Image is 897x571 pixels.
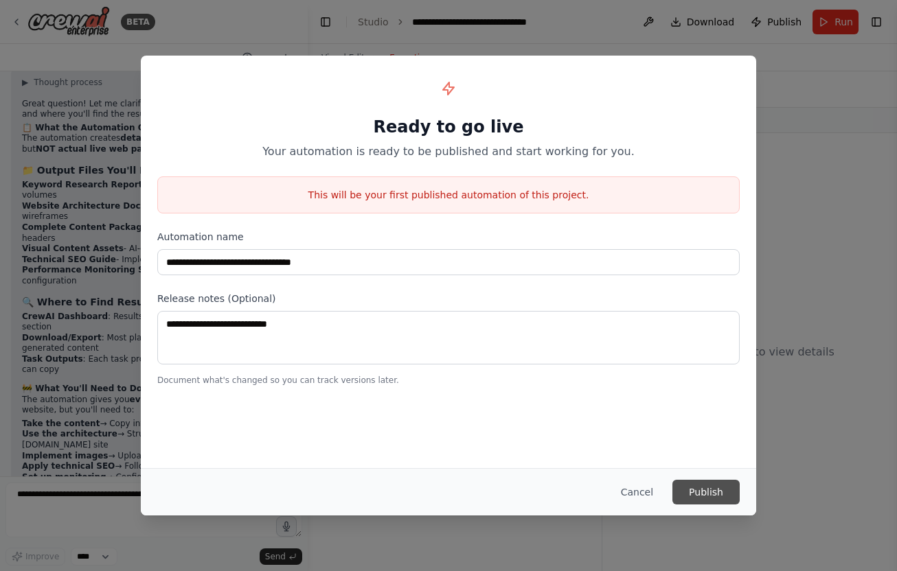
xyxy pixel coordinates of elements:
p: Document what's changed so you can track versions later. [157,375,740,386]
button: Cancel [610,480,664,504]
p: Your automation is ready to be published and start working for you. [157,143,740,160]
button: Publish [672,480,740,504]
label: Automation name [157,230,740,244]
p: This will be your first published automation of this project. [158,188,739,202]
h1: Ready to go live [157,116,740,138]
label: Release notes (Optional) [157,292,740,305]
